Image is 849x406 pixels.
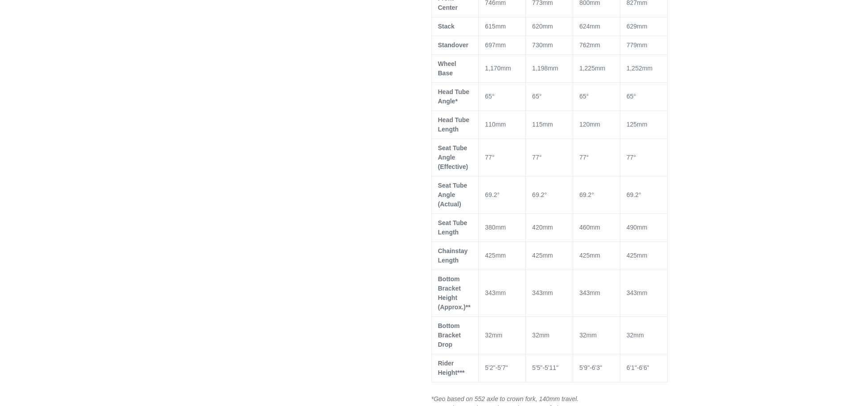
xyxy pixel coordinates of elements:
td: 425mm [479,242,526,270]
td: 32mm [573,316,620,354]
td: 32mm [620,316,667,354]
td: 5'2"-5'7" [479,354,526,382]
td: 425mm [573,242,620,270]
span: ° [544,191,547,198]
span: Bottom Bracket Height (Approx.)** [438,275,471,311]
td: 77 [526,139,573,176]
span: Head Tube Angle* [438,88,470,105]
td: 32mm [526,316,573,354]
td: 343mm [479,270,526,316]
span: ° [539,93,542,100]
span: ° [539,154,542,161]
td: 77 [620,139,667,176]
td: 425mm [526,242,573,270]
td: 65 [573,82,620,111]
span: ° [586,154,589,161]
td: 110mm [479,111,526,139]
td: 697mm [479,36,526,54]
td: 77 [573,139,620,176]
span: ° [586,93,589,100]
span: *Geo based on [431,395,475,402]
span: Rider Height*** [438,360,465,376]
td: 120mm [573,111,620,139]
span: Head Tube Length [438,116,470,133]
td: 1,170mm [479,54,526,82]
span: ° [633,154,636,161]
td: 65 [526,82,573,111]
td: 343mm [526,270,573,316]
td: 730mm [526,36,573,54]
td: 65 [479,82,526,111]
span: 615mm [485,23,506,30]
span: ° [492,154,495,161]
span: ° [633,93,636,100]
span: 620mm [532,23,553,30]
span: 552 [475,395,485,402]
td: 65 [620,82,667,111]
span: ° [492,93,495,100]
span: 624mm [579,23,600,30]
td: 5'5"-5'11" [526,354,573,382]
span: Seat Tube Angle (Effective) [438,144,468,170]
span: Bottom Bracket Drop [438,322,461,348]
td: 779mm [620,36,667,54]
span: Wheel Base [438,60,456,77]
td: 69.2 [620,176,667,213]
td: 32mm [479,316,526,354]
td: 343mm [573,270,620,316]
span: Seat Tube Length [438,219,468,236]
span: Chainstay Length [438,247,468,264]
td: 490mm [620,213,667,242]
td: 1,252mm [620,54,667,82]
td: 420mm [526,213,573,242]
td: 69.2 [479,176,526,213]
span: Standover [438,41,468,49]
span: 629mm [627,23,648,30]
span: axle to crown fork, 140mm travel. [487,395,578,402]
td: 69.2 [573,176,620,213]
td: 77 [479,139,526,176]
td: 762mm [573,36,620,54]
td: 343mm [620,270,667,316]
td: 5'9"-6'3" [573,354,620,382]
td: 69.2 [526,176,573,213]
td: 425mm [620,242,667,270]
span: ° [639,191,641,198]
td: 1,198mm [526,54,573,82]
td: 380mm [479,213,526,242]
span: Stack [438,23,455,30]
span: ° [497,191,500,198]
td: 1,225mm [573,54,620,82]
td: 115mm [526,111,573,139]
td: 6'1"-6'6" [620,354,667,382]
span: ° [591,191,594,198]
td: 460mm [573,213,620,242]
span: Seat Tube Angle (Actual) [438,182,468,208]
td: 125mm [620,111,667,139]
